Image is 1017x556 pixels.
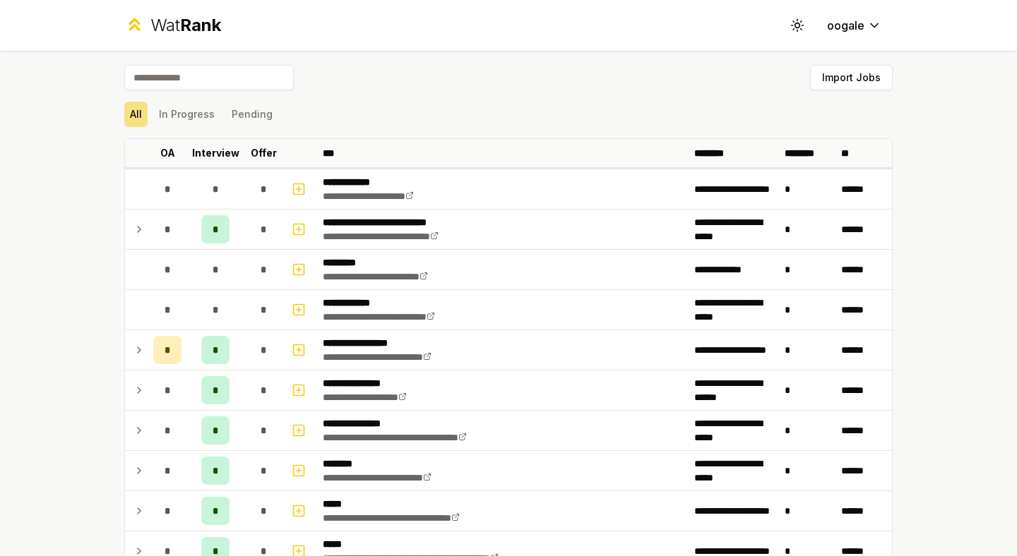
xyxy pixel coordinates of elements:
div: Wat [150,14,221,37]
button: oogale [816,13,893,38]
button: Pending [226,102,278,127]
button: Import Jobs [810,65,893,90]
p: Interview [192,146,239,160]
span: oogale [827,17,864,34]
p: Offer [251,146,277,160]
button: In Progress [153,102,220,127]
a: WatRank [124,14,221,37]
p: OA [160,146,175,160]
span: Rank [180,15,221,35]
button: All [124,102,148,127]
